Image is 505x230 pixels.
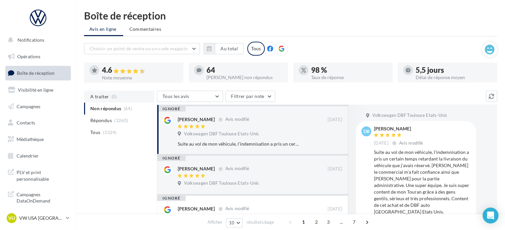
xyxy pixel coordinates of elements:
span: (3260) [114,118,128,123]
a: Contacts [4,116,72,130]
button: Au total [215,43,244,54]
span: résultats/page [246,219,274,225]
span: Médiathèque [17,136,44,142]
div: [PERSON_NAME] [374,126,425,131]
a: Visibilité en ligne [4,83,72,97]
span: Choisir un point de vente ou un code magasin [90,46,188,51]
span: [DATE] [374,140,389,146]
div: Boîte de réception [84,11,497,21]
div: ignoré [157,196,186,201]
span: Opérations [17,54,40,59]
span: 7 [349,217,359,227]
span: Répondus [90,117,112,124]
span: Contacts [17,120,35,125]
button: Filtrer par note [225,91,275,102]
a: PLV et print personnalisable [4,165,72,185]
span: 3 [323,217,334,227]
span: Avis modifié [399,140,423,146]
span: A traiter [90,93,109,100]
span: Tous les avis [162,93,189,99]
span: Visibilité en ligne [18,87,53,93]
button: 10 [226,218,243,227]
button: Tous les avis [157,91,223,102]
span: Tous [90,129,100,136]
span: [DATE] [328,206,342,212]
div: Note moyenne [102,75,178,80]
div: Suite au vol de mon véhicule, l'indemnisation a pris un certain temps retardant la livraison du v... [178,141,299,147]
span: 2 [311,217,322,227]
div: Suite au vol de mon véhicule, l'indemnisation a pris un certain temps retardant la livraison du v... [374,149,471,222]
span: (0) [112,94,117,99]
span: Volkswagen DBF Toulouse Etats-Unis [372,113,447,118]
button: Choisir un point de vente ou un code magasin [84,43,200,54]
span: Volkswagen DBF Toulouse Etats-Unis [184,180,259,186]
div: Tous [247,42,265,56]
span: Avis modifié [225,206,249,211]
div: Délai de réponse moyen [416,75,492,80]
span: 1 [298,217,309,227]
div: 98 % [311,67,387,74]
div: 5,5 jours [416,67,492,74]
a: VU VW USA [GEOGRAPHIC_DATA] [5,212,71,224]
span: Avis modifié [225,166,249,171]
button: Au total [204,43,244,54]
div: Taux de réponse [311,75,387,80]
span: Campagnes [17,103,40,109]
a: Opérations [4,50,72,64]
a: Boîte de réception [4,66,72,80]
div: [PERSON_NAME] [178,165,215,172]
a: Calendrier [4,149,72,163]
a: Médiathèque [4,132,72,146]
span: Afficher [207,219,222,225]
div: 4.6 [102,67,178,74]
span: (3324) [103,130,117,135]
span: Avis modifié [225,117,249,122]
span: DB [363,128,370,135]
div: [PERSON_NAME] non répondus [207,75,283,80]
span: Boîte de réception [17,70,55,76]
span: Calendrier [17,153,39,159]
div: [PERSON_NAME] [178,206,215,212]
div: ignoré [157,156,186,161]
p: VW USA [GEOGRAPHIC_DATA] [19,215,63,221]
span: [DATE] [328,166,342,172]
span: ... [336,217,346,227]
div: ignoré [157,106,186,112]
a: Campagnes [4,100,72,114]
div: Open Intercom Messenger [482,207,498,223]
span: Commentaires [129,26,161,32]
span: VU [8,215,15,221]
div: 64 [207,67,283,74]
span: Notifications [18,37,44,43]
button: Notifications [4,33,69,47]
div: [PERSON_NAME] [178,116,215,123]
a: Campagnes DataOnDemand [4,187,72,207]
span: Volkswagen DBF Toulouse Etats-Unis [184,131,259,137]
span: Campagnes DataOnDemand [17,190,68,204]
span: 10 [229,220,235,225]
span: [DATE] [328,117,342,123]
span: PLV et print personnalisable [17,168,68,182]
